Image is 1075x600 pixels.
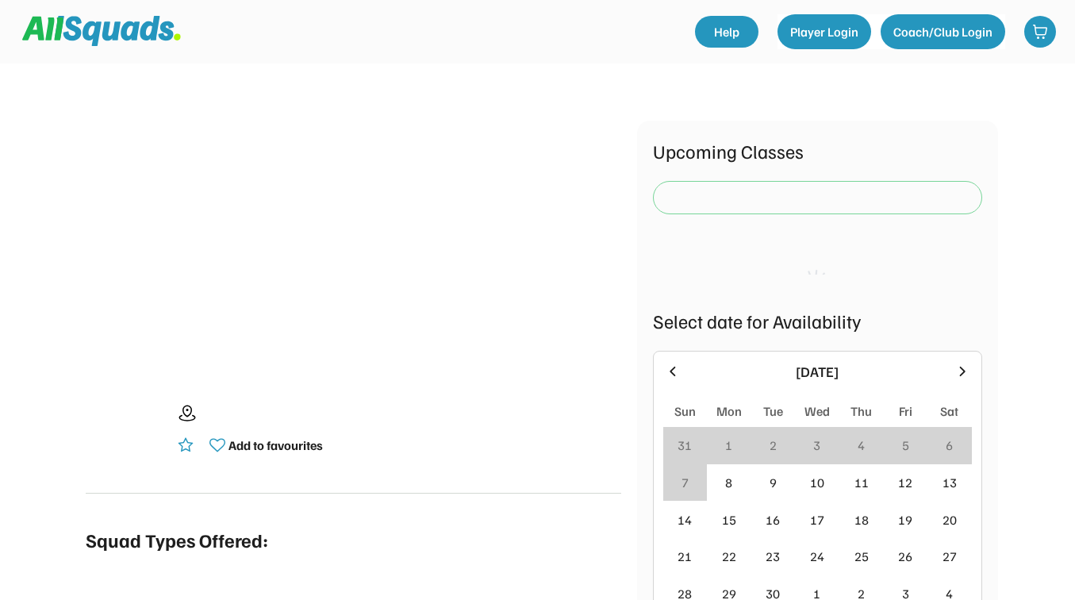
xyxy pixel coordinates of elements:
[228,436,323,455] div: Add to favourites
[804,402,830,421] div: Wed
[898,510,912,529] div: 19
[722,547,736,566] div: 22
[135,121,571,358] img: yH5BAEAAAAALAAAAAABAAEAAAIBRAA7
[943,510,957,529] div: 20
[766,547,780,566] div: 23
[810,473,824,492] div: 10
[850,402,872,421] div: Thu
[86,525,268,554] div: Squad Types Offered:
[943,547,957,566] div: 27
[678,510,692,529] div: 14
[678,547,692,566] div: 21
[770,473,777,492] div: 9
[943,473,957,492] div: 13
[681,473,689,492] div: 7
[898,547,912,566] div: 26
[766,510,780,529] div: 16
[770,436,777,455] div: 2
[898,473,912,492] div: 12
[858,436,865,455] div: 4
[899,402,912,421] div: Fri
[653,137,982,165] div: Upcoming Classes
[690,361,945,383] div: [DATE]
[674,402,696,421] div: Sun
[946,436,953,455] div: 6
[881,14,1005,49] button: Coach/Club Login
[763,402,783,421] div: Tue
[810,547,824,566] div: 24
[86,390,165,469] img: yH5BAEAAAAALAAAAAABAAEAAAIBRAA7
[22,16,181,46] img: Squad%20Logo.svg
[777,14,871,49] button: Player Login
[725,473,732,492] div: 8
[678,436,692,455] div: 31
[813,436,820,455] div: 3
[1032,24,1048,40] img: shopping-cart-01%20%281%29.svg
[854,510,869,529] div: 18
[940,402,958,421] div: Sat
[653,306,982,335] div: Select date for Availability
[695,16,758,48] a: Help
[902,436,909,455] div: 5
[810,510,824,529] div: 17
[854,547,869,566] div: 25
[716,402,742,421] div: Mon
[854,473,869,492] div: 11
[725,436,732,455] div: 1
[722,510,736,529] div: 15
